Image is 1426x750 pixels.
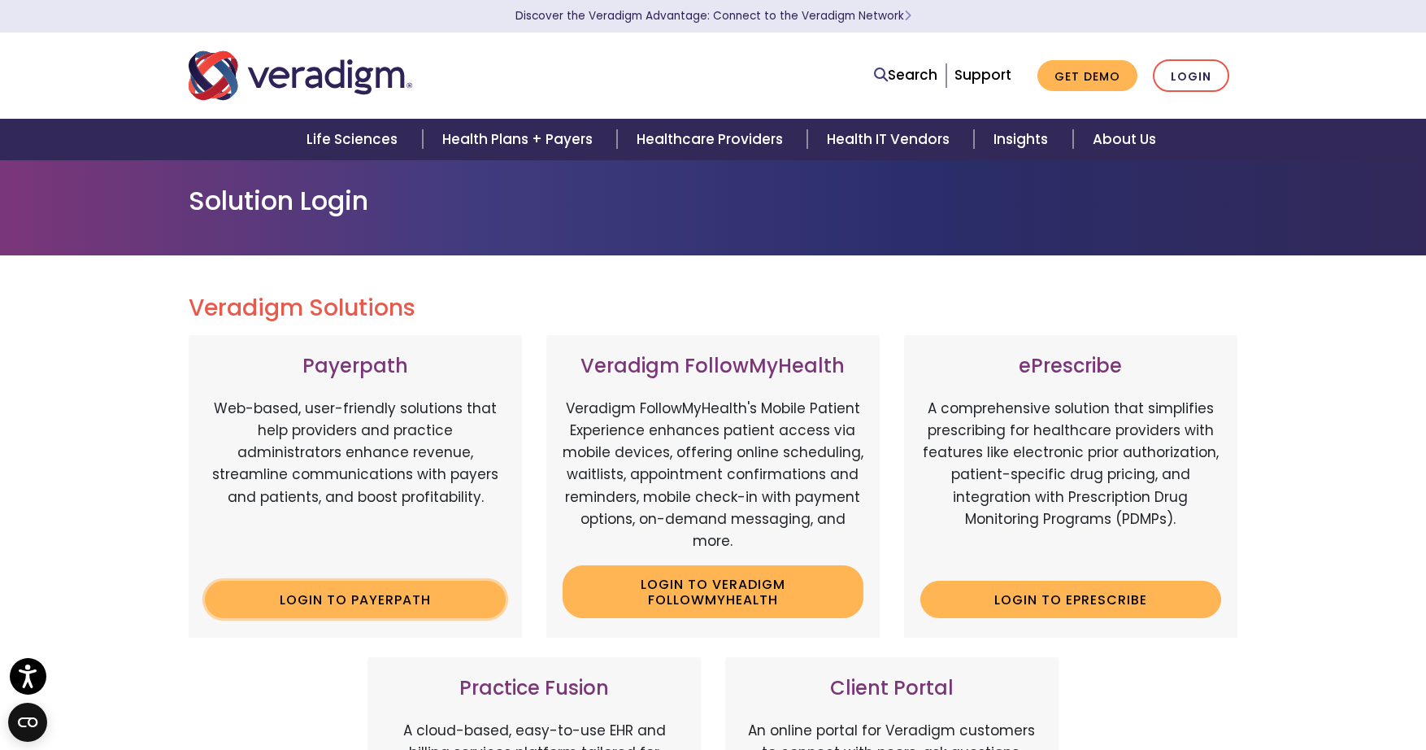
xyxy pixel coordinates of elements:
[515,8,911,24] a: Discover the Veradigm Advantage: Connect to the Veradigm NetworkLearn More
[205,355,506,378] h3: Payerpath
[904,8,911,24] span: Learn More
[617,119,807,160] a: Healthcare Providers
[205,398,506,569] p: Web-based, user-friendly solutions that help providers and practice administrators enhance revenu...
[563,565,863,618] a: Login to Veradigm FollowMyHealth
[920,398,1221,569] p: A comprehensive solution that simplifies prescribing for healthcare providers with features like ...
[920,355,1221,378] h3: ePrescribe
[189,185,1237,216] h1: Solution Login
[807,119,974,160] a: Health IT Vendors
[1073,119,1176,160] a: About Us
[954,65,1011,85] a: Support
[563,355,863,378] h3: Veradigm FollowMyHealth
[741,677,1042,700] h3: Client Portal
[8,703,47,742] button: Open CMP widget
[874,64,937,86] a: Search
[1037,60,1137,92] a: Get Demo
[920,581,1221,618] a: Login to ePrescribe
[287,119,422,160] a: Life Sciences
[1153,59,1229,93] a: Login
[384,677,685,700] h3: Practice Fusion
[189,49,412,102] img: Veradigm logo
[189,294,1237,322] h2: Veradigm Solutions
[423,119,617,160] a: Health Plans + Payers
[563,398,863,552] p: Veradigm FollowMyHealth's Mobile Patient Experience enhances patient access via mobile devices, o...
[974,119,1072,160] a: Insights
[205,581,506,618] a: Login to Payerpath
